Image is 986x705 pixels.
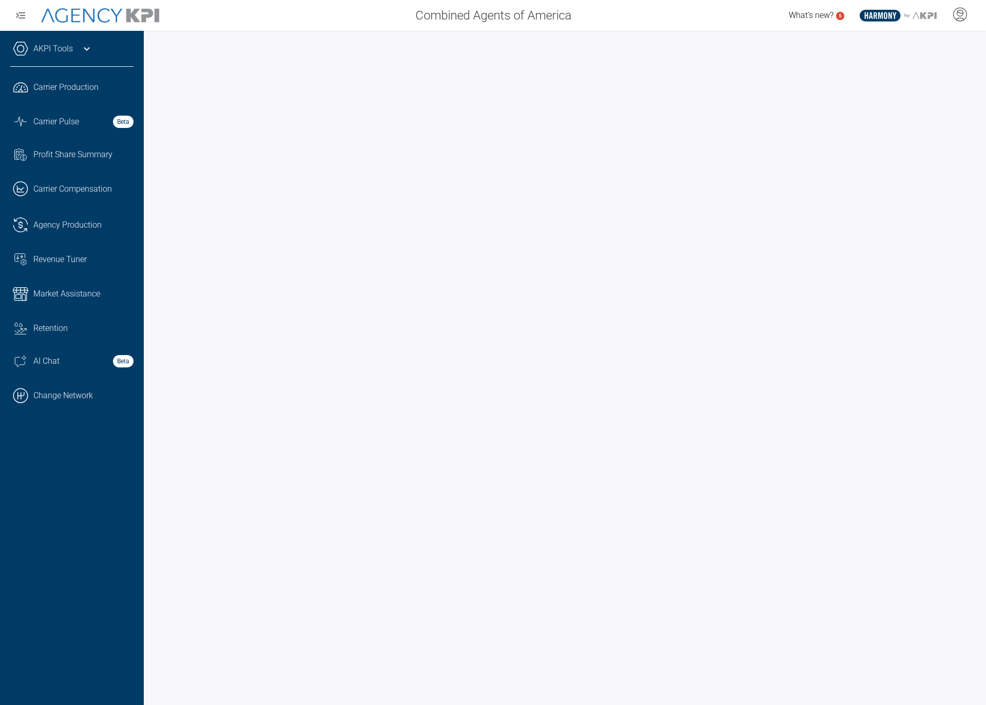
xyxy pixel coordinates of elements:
[33,288,100,300] span: Market Assistance
[33,183,112,195] span: Carrier Compensation
[113,355,134,367] strong: Beta
[33,219,102,231] span: Agency Production
[41,8,159,23] img: AgencyKPI
[839,13,842,18] text: 5
[33,322,134,335] div: Retention
[33,43,73,55] a: AKPI Tools
[33,81,99,94] span: Carrier Production
[33,116,79,128] span: Carrier Pulse
[836,12,844,20] a: 5
[789,10,833,20] span: What's new?
[33,355,60,367] span: AI Chat
[33,149,112,161] span: Profit Share Summary
[113,116,134,128] strong: Beta
[33,253,87,266] span: Revenue Tuner
[415,6,572,25] span: Combined Agents of America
